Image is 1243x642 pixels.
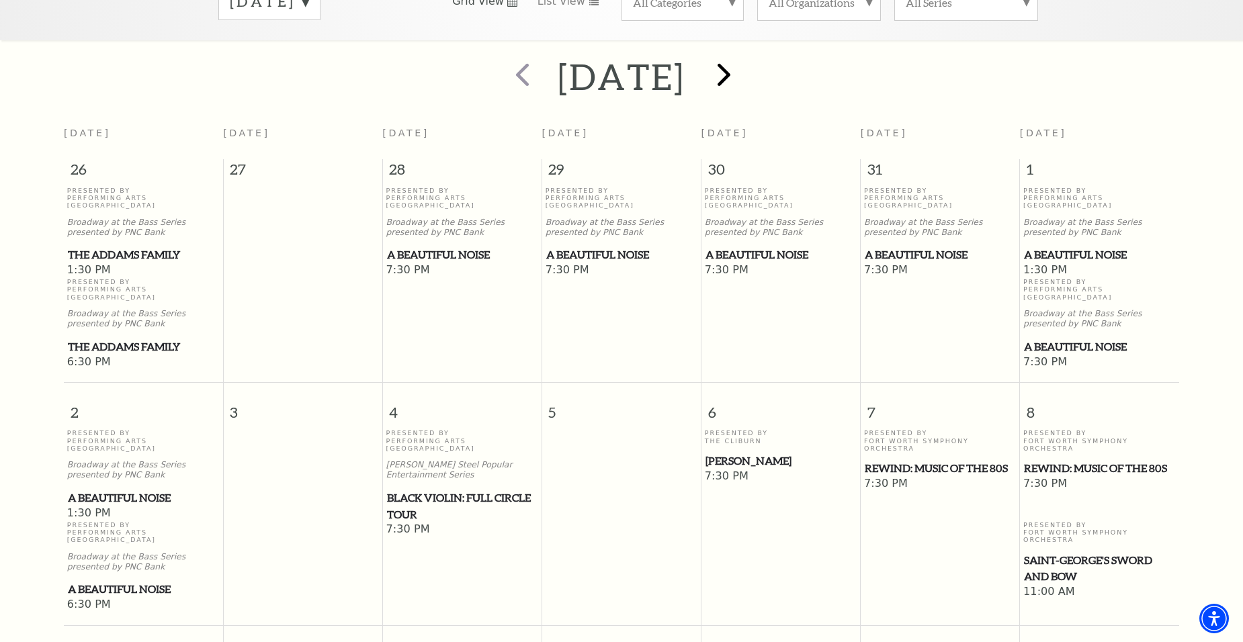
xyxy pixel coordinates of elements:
[864,218,1017,238] p: Broadway at the Bass Series presented by PNC Bank
[67,429,220,452] p: Presented By Performing Arts [GEOGRAPHIC_DATA]
[1023,585,1176,600] span: 11:00 AM
[546,187,698,210] p: Presented By Performing Arts [GEOGRAPHIC_DATA]
[701,128,748,138] span: [DATE]
[387,246,538,263] span: A Beautiful Noise
[542,128,589,138] span: [DATE]
[701,159,860,186] span: 30
[67,581,220,598] a: A Beautiful Noise
[1023,460,1176,477] a: REWIND: Music of the 80s
[386,490,539,522] a: Black Violin: Full Circle Tour
[67,552,220,572] p: Broadway at the Bass Series presented by PNC Bank
[383,159,542,186] span: 28
[864,460,1017,477] a: REWIND: Music of the 80s
[1024,552,1175,585] span: Saint-George's Sword and Bow
[67,506,220,521] span: 1:30 PM
[705,453,857,469] span: [PERSON_NAME]
[383,383,542,429] span: 4
[386,218,539,238] p: Broadway at the Bass Series presented by PNC Bank
[68,490,219,506] span: A Beautiful Noise
[496,53,545,101] button: prev
[386,460,539,480] p: [PERSON_NAME] Steel Popular Entertainment Series
[1023,187,1176,210] p: Presented By Performing Arts [GEOGRAPHIC_DATA]
[64,383,223,429] span: 2
[1023,218,1176,238] p: Broadway at the Bass Series presented by PNC Bank
[64,159,223,186] span: 26
[1023,429,1176,452] p: Presented By Fort Worth Symphony Orchestra
[698,53,747,101] button: next
[64,128,111,138] span: [DATE]
[1024,460,1175,477] span: REWIND: Music of the 80s
[864,263,1017,278] span: 7:30 PM
[705,453,857,469] a: Beatrice Rana
[68,338,219,355] span: The Addams Family
[1023,246,1176,263] a: A Beautiful Noise
[705,218,857,238] p: Broadway at the Bass Series presented by PNC Bank
[223,128,270,138] span: [DATE]
[67,309,220,329] p: Broadway at the Bass Series presented by PNC Bank
[864,429,1017,452] p: Presented By Fort Worth Symphony Orchestra
[546,218,698,238] p: Broadway at the Bass Series presented by PNC Bank
[67,187,220,210] p: Presented By Performing Arts [GEOGRAPHIC_DATA]
[705,469,857,484] span: 7:30 PM
[1020,128,1067,138] span: [DATE]
[67,263,220,278] span: 1:30 PM
[386,246,539,263] a: A Beautiful Noise
[1024,338,1175,355] span: A Beautiful Noise
[1023,355,1176,370] span: 7:30 PM
[1020,383,1179,429] span: 8
[1023,309,1176,329] p: Broadway at the Bass Series presented by PNC Bank
[1023,263,1176,278] span: 1:30 PM
[1024,246,1175,263] span: A Beautiful Noise
[386,263,539,278] span: 7:30 PM
[67,246,220,263] a: The Addams Family
[1023,278,1176,301] p: Presented By Performing Arts [GEOGRAPHIC_DATA]
[705,263,857,278] span: 7:30 PM
[864,246,1017,263] a: A Beautiful Noise
[864,477,1017,492] span: 7:30 PM
[1023,338,1176,355] a: A Beautiful Noise
[224,383,382,429] span: 3
[865,460,1016,477] span: REWIND: Music of the 80s
[382,128,429,138] span: [DATE]
[224,159,382,186] span: 27
[1199,604,1229,633] div: Accessibility Menu
[864,187,1017,210] p: Presented By Performing Arts [GEOGRAPHIC_DATA]
[67,278,220,301] p: Presented By Performing Arts [GEOGRAPHIC_DATA]
[68,246,219,263] span: The Addams Family
[386,522,539,537] span: 7:30 PM
[386,429,539,452] p: Presented By Performing Arts [GEOGRAPHIC_DATA]
[68,581,219,598] span: A Beautiful Noise
[546,263,698,278] span: 7:30 PM
[1020,159,1179,186] span: 1
[542,159,701,186] span: 29
[705,187,857,210] p: Presented By Performing Arts [GEOGRAPHIC_DATA]
[1023,477,1176,492] span: 7:30 PM
[67,490,220,506] a: A Beautiful Noise
[387,490,538,522] span: Black Violin: Full Circle Tour
[861,383,1019,429] span: 7
[67,521,220,544] p: Presented By Performing Arts [GEOGRAPHIC_DATA]
[386,187,539,210] p: Presented By Performing Arts [GEOGRAPHIC_DATA]
[67,338,220,355] a: The Addams Family
[67,460,220,480] p: Broadway at the Bass Series presented by PNC Bank
[546,246,697,263] span: A Beautiful Noise
[546,246,698,263] a: A Beautiful Noise
[67,598,220,612] span: 6:30 PM
[861,159,1019,186] span: 31
[861,128,908,138] span: [DATE]
[705,246,857,263] a: A Beautiful Noise
[67,218,220,238] p: Broadway at the Bass Series presented by PNC Bank
[67,355,220,370] span: 6:30 PM
[705,429,857,445] p: Presented By The Cliburn
[542,383,701,429] span: 5
[865,246,1016,263] span: A Beautiful Noise
[558,55,685,98] h2: [DATE]
[1023,552,1176,585] a: Saint-George's Sword and Bow
[1023,521,1176,544] p: Presented By Fort Worth Symphony Orchestra
[701,383,860,429] span: 6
